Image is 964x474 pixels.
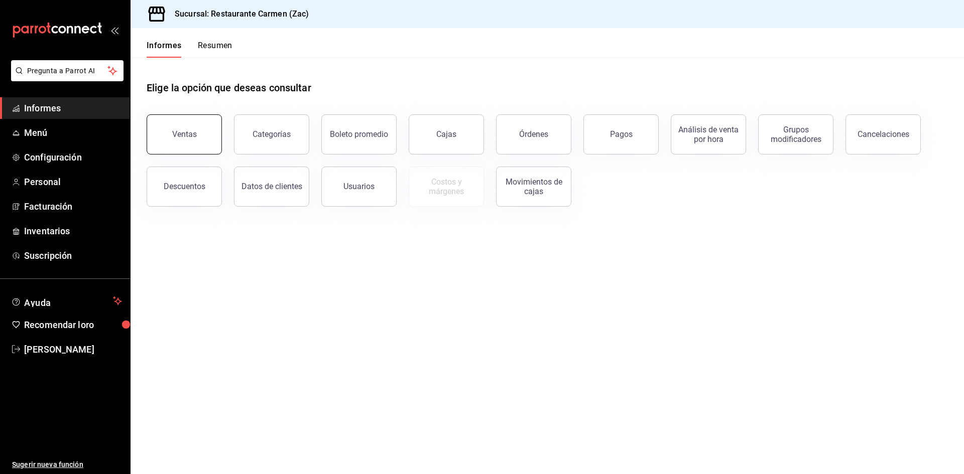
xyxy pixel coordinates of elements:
button: Categorías [234,114,309,154]
font: Configuración [24,152,82,163]
font: Ayuda [24,297,51,308]
font: Descuentos [164,182,205,191]
div: pestañas de navegación [147,40,232,58]
button: Usuarios [321,167,397,207]
button: Análisis de venta por hora [671,114,746,154]
font: Facturación [24,201,72,212]
button: abrir_cajón_menú [110,26,118,34]
font: Grupos modificadores [771,125,821,144]
button: Grupos modificadores [758,114,833,154]
font: Análisis de venta por hora [678,125,739,144]
button: Pregunta a Parrot AI [11,60,124,81]
font: Pregunta a Parrot AI [27,67,95,75]
font: Movimientos de cajas [506,177,562,196]
button: Movimientos de cajas [496,167,571,207]
font: Cajas [436,129,457,139]
font: [PERSON_NAME] [24,344,94,355]
a: Pregunta a Parrot AI [7,73,124,83]
button: Órdenes [496,114,571,154]
font: Pagos [610,129,633,139]
button: Ventas [147,114,222,154]
a: Cajas [409,114,484,154]
font: Informes [24,103,61,113]
font: Elige la opción que deseas consultar [147,82,311,94]
font: Cancelaciones [858,129,909,139]
button: Descuentos [147,167,222,207]
button: Pagos [583,114,659,154]
font: Inventarios [24,226,70,236]
font: Recomendar loro [24,320,94,330]
button: Cancelaciones [846,114,921,154]
font: Sugerir nueva función [12,460,83,468]
font: Resumen [198,41,232,50]
button: Boleto promedio [321,114,397,154]
font: Personal [24,177,61,187]
font: Usuarios [343,182,375,191]
font: Ventas [172,129,197,139]
font: Datos de clientes [242,182,302,191]
button: Contrata inventarios para ver este informe [409,167,484,207]
font: Categorías [253,129,291,139]
font: Informes [147,41,182,50]
button: Datos de clientes [234,167,309,207]
font: Menú [24,127,48,138]
font: Boleto promedio [330,129,388,139]
font: Sucursal: Restaurante Carmen (Zac) [175,9,309,19]
font: Suscripción [24,250,72,261]
font: Órdenes [519,129,548,139]
font: Costos y márgenes [429,177,464,196]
